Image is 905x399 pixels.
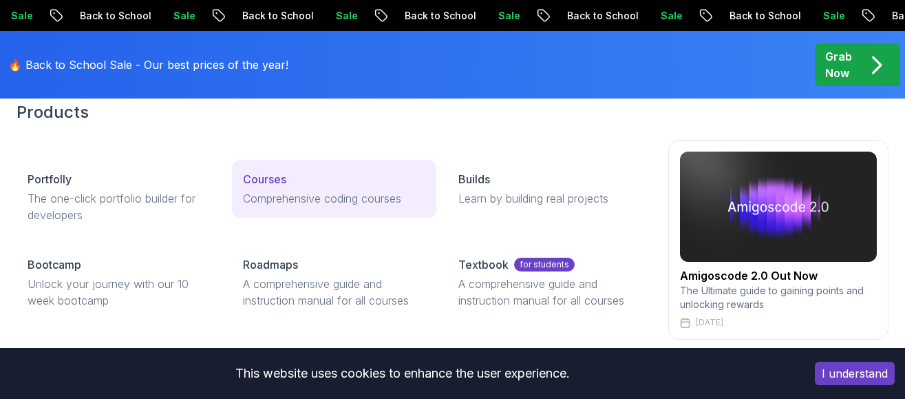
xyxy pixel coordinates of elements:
[67,9,160,23] p: Back to School
[668,140,888,340] a: amigoscode 2.0Amigoscode 2.0 Out NowThe Ultimate guide to gaining points and unlocking rewards[DATE]
[28,171,72,187] p: Portfolly
[17,245,221,320] a: BootcampUnlock your journey with our 10 week bootcamp
[8,57,288,73] p: 🔥 Back to School Sale - Our best prices of the year!
[28,190,210,223] p: The one-click portfolio builder for developers
[680,152,877,262] img: amigoscode 2.0
[243,171,286,187] p: Courses
[485,9,529,23] p: Sale
[392,9,485,23] p: Back to School
[458,256,509,273] p: Textbook
[458,171,490,187] p: Builds
[458,276,641,309] p: A comprehensive guide and instruction manual for all courses
[229,9,323,23] p: Back to School
[243,256,298,273] p: Roadmaps
[648,9,692,23] p: Sale
[243,276,425,309] p: A comprehensive guide and instruction manual for all courses
[810,9,854,23] p: Sale
[447,245,652,320] a: Textbookfor studentsA comprehensive guide and instruction manual for all courses
[458,190,641,207] p: Learn by building real projects
[232,245,436,320] a: RoadmapsA comprehensive guide and instruction manual for all courses
[160,9,204,23] p: Sale
[10,358,794,389] div: This website uses cookies to enhance the user experience.
[825,48,852,81] p: Grab Now
[243,190,425,207] p: Comprehensive coding courses
[680,267,877,284] h2: Amigoscode 2.0 Out Now
[554,9,648,23] p: Back to School
[696,317,723,328] p: [DATE]
[447,160,652,218] a: BuildsLearn by building real projects
[716,9,810,23] p: Back to School
[28,276,210,309] p: Unlock your journey with our 10 week bootcamp
[232,160,436,218] a: CoursesComprehensive coding courses
[17,160,221,234] a: PortfollyThe one-click portfolio builder for developers
[815,362,895,385] button: Accept cookies
[514,258,575,272] p: for students
[17,101,888,123] h2: Products
[28,256,81,273] p: Bootcamp
[323,9,367,23] p: Sale
[680,284,877,311] p: The Ultimate guide to gaining points and unlocking rewards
